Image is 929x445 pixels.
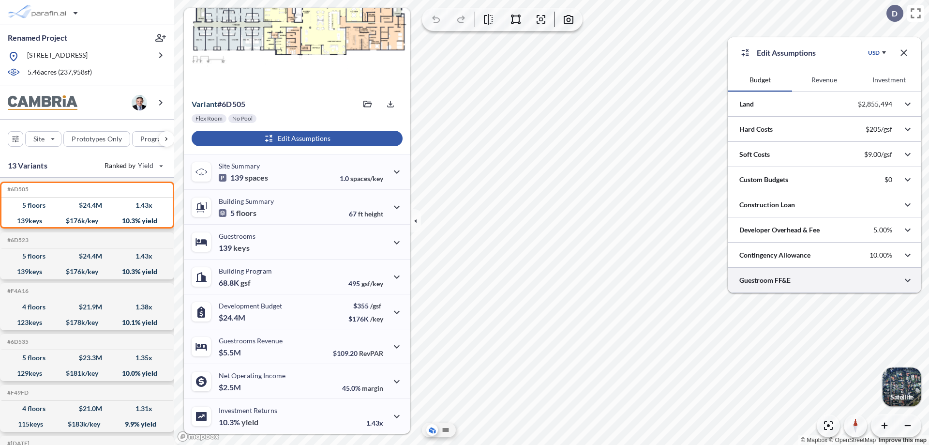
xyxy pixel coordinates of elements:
[219,406,277,414] p: Investment Returns
[370,302,381,310] span: /gsf
[739,200,795,210] p: Construction Loan
[858,100,892,108] p: $2,855,494
[241,417,258,427] span: yield
[132,95,147,110] img: user logo
[358,210,363,218] span: ft
[177,431,220,442] a: Mapbox homepage
[342,384,383,392] p: 45.0%
[349,210,383,218] p: 67
[219,337,283,345] p: Guestrooms Revenue
[883,368,921,406] img: Switcher Image
[340,174,383,183] p: 1.0
[801,437,827,444] a: Mapbox
[245,173,268,183] span: spaces
[219,417,258,427] p: 10.3%
[72,134,122,144] p: Prototypes Only
[28,67,92,78] p: 5.46 acres ( 237,958 sf)
[348,302,383,310] p: $355
[219,302,282,310] p: Development Budget
[892,9,898,18] p: D
[132,131,184,147] button: Program
[739,225,820,235] p: Developer Overhead & Fee
[348,315,383,323] p: $176K
[219,232,255,240] p: Guestrooms
[8,160,47,171] p: 13 Variants
[27,50,88,62] p: [STREET_ADDRESS]
[359,349,383,357] span: RevPAR
[426,424,438,436] button: Aerial View
[883,368,921,406] button: Switcher ImageSatellite
[192,99,245,109] p: # 6d505
[219,383,242,392] p: $2.5M
[5,237,29,244] h5: Click to copy the code
[8,32,67,43] p: Renamed Project
[5,389,29,396] h5: Click to copy the code
[138,161,154,170] span: Yield
[219,267,272,275] p: Building Program
[868,49,880,57] div: USD
[8,95,77,110] img: BrandImage
[739,124,773,134] p: Hard Costs
[333,349,383,357] p: $109.20
[140,134,167,144] p: Program
[370,315,383,323] span: /key
[739,175,788,184] p: Custom Budgets
[25,131,61,147] button: Site
[219,197,274,205] p: Building Summary
[829,437,876,444] a: OpenStreetMap
[236,208,256,218] span: floors
[350,174,383,183] span: spaces/key
[232,115,253,123] p: No Pool
[884,175,892,184] p: $0
[219,208,256,218] p: 5
[219,243,250,253] p: 139
[192,99,217,108] span: Variant
[219,348,242,357] p: $5.5M
[739,99,754,109] p: Land
[440,424,451,436] button: Site Plan
[219,313,247,322] p: $24.4M
[219,371,285,380] p: Net Operating Income
[219,162,260,170] p: Site Summary
[739,250,810,260] p: Contingency Allowance
[5,186,29,193] h5: Click to copy the code
[361,279,383,288] span: gsf/key
[63,131,130,147] button: Prototypes Only
[792,68,856,92] button: Revenue
[757,47,816,59] p: Edit Assumptions
[5,288,29,294] h5: Click to copy the code
[728,68,792,92] button: Budget
[866,125,892,134] p: $205/gsf
[864,150,892,159] p: $9.00/gsf
[219,173,268,183] p: 139
[364,210,383,218] span: height
[192,131,403,146] button: Edit Assumptions
[97,158,169,173] button: Ranked by Yield
[873,226,892,234] p: 5.00%
[857,68,921,92] button: Investment
[348,279,383,288] p: 495
[869,251,892,260] p: 10.00%
[195,115,223,123] p: Flex Room
[366,419,383,427] p: 1.43x
[233,243,250,253] span: keys
[879,437,927,444] a: Improve this map
[219,278,251,288] p: 68.8K
[240,278,251,288] span: gsf
[362,384,383,392] span: margin
[890,393,914,401] p: Satellite
[33,134,45,144] p: Site
[739,150,770,159] p: Soft Costs
[5,338,29,345] h5: Click to copy the code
